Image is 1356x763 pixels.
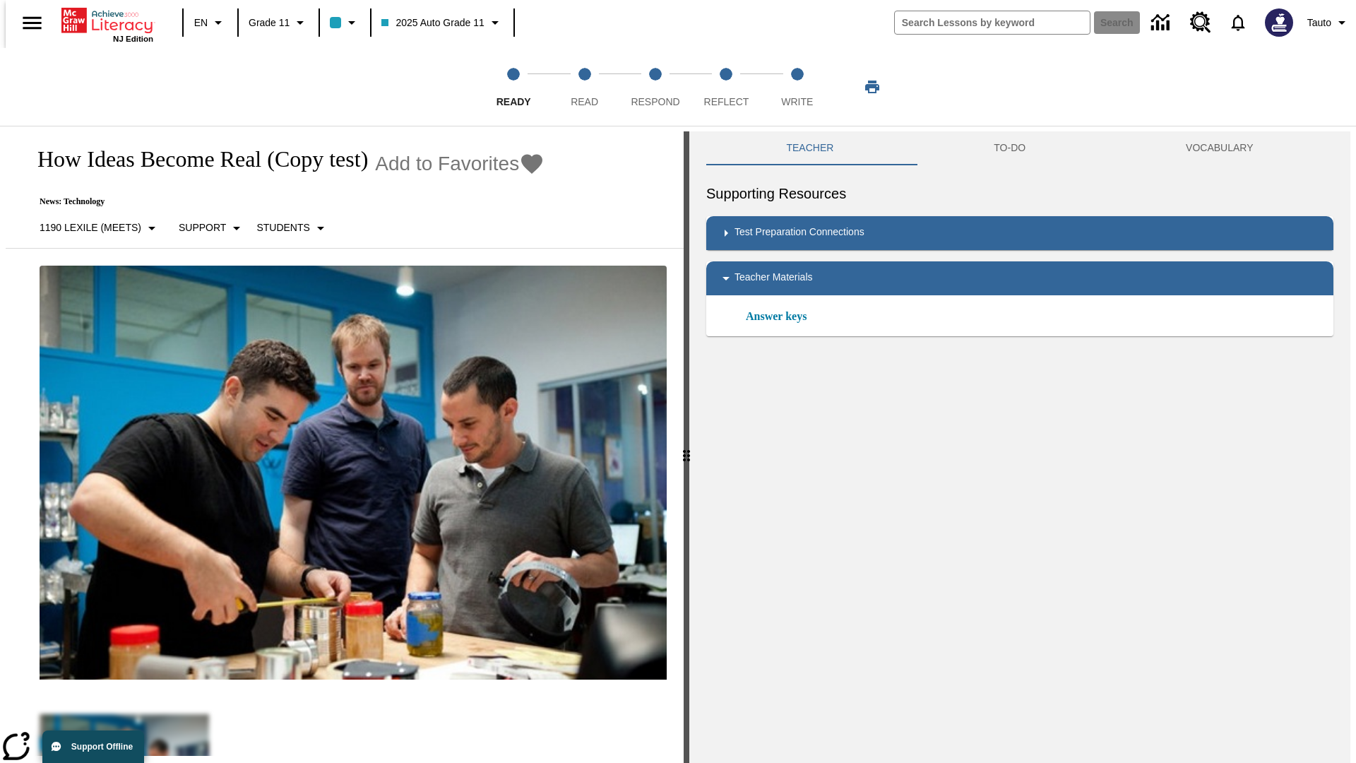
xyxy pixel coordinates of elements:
img: Avatar [1265,8,1293,37]
button: Teacher [706,131,914,165]
p: 1190 Lexile (Meets) [40,220,141,235]
button: Select a new avatar [1256,4,1302,41]
span: Read [571,96,598,107]
div: Instructional Panel Tabs [706,131,1333,165]
button: Open side menu [11,2,53,44]
div: activity [689,131,1350,763]
p: Support [179,220,226,235]
span: Write [781,96,813,107]
a: Data Center [1143,4,1182,42]
button: Class: 2025 Auto Grade 11, Select your class [376,10,509,35]
button: VOCABULARY [1106,131,1333,165]
button: Select Lexile, 1190 Lexile (Meets) [34,215,166,241]
h1: How Ideas Become Real (Copy test) [23,146,368,172]
a: Answer keys, Will open in new browser window or tab [746,308,807,325]
p: News: Technology [23,196,545,207]
button: TO-DO [914,131,1106,165]
p: Teacher Materials [734,270,813,287]
img: Quirky founder Ben Kaufman tests a new product with co-worker Gaz Brown and product inventor Jon ... [40,266,667,680]
button: Support Offline [42,731,144,763]
button: Grade: Grade 11, Select a grade [243,10,314,35]
button: Reflect step 4 of 5 [685,48,767,126]
div: Press Enter or Spacebar and then press right and left arrow keys to move the slider [684,131,689,763]
a: Resource Center, Will open in new tab [1182,4,1220,42]
p: Test Preparation Connections [734,225,864,242]
span: Reflect [704,96,749,107]
span: Ready [496,96,531,107]
button: Language: EN, Select a language [188,10,233,35]
span: Respond [631,96,679,107]
div: Teacher Materials [706,261,1333,295]
div: Home [61,5,153,43]
div: Test Preparation Connections [706,216,1333,250]
button: Profile/Settings [1302,10,1356,35]
h6: Supporting Resources [706,182,1333,205]
button: Write step 5 of 5 [756,48,838,126]
span: Grade 11 [249,16,290,30]
button: Print [850,74,895,100]
button: Read step 2 of 5 [543,48,625,126]
button: Respond step 3 of 5 [614,48,696,126]
button: Ready step 1 of 5 [472,48,554,126]
span: Tauto [1307,16,1331,30]
span: Support Offline [71,742,133,752]
button: Scaffolds, Support [173,215,251,241]
span: Add to Favorites [375,153,519,175]
button: Add to Favorites - How Ideas Become Real (Copy test) [375,151,545,176]
button: Class color is light blue. Change class color [324,10,366,35]
span: 2025 Auto Grade 11 [381,16,484,30]
div: reading [6,131,684,756]
input: search field [895,11,1090,34]
a: Notifications [1220,4,1256,41]
span: EN [194,16,208,30]
button: Select Student [251,215,334,241]
p: Students [256,220,309,235]
span: NJ Edition [113,35,153,43]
